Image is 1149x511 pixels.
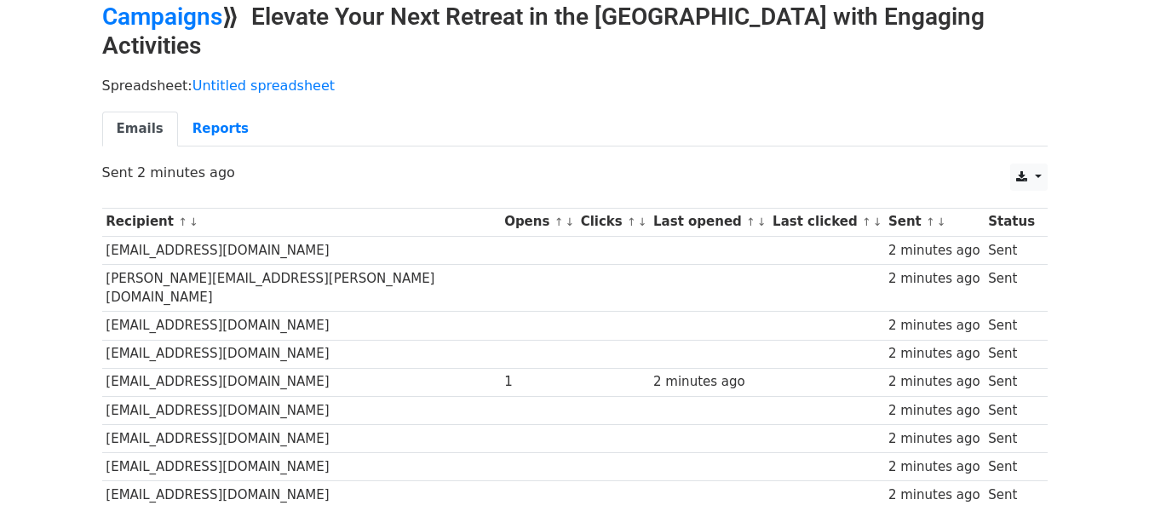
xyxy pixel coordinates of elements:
[577,208,649,236] th: Clicks
[102,340,501,368] td: [EMAIL_ADDRESS][DOMAIN_NAME]
[102,452,501,480] td: [EMAIL_ADDRESS][DOMAIN_NAME]
[500,208,577,236] th: Opens
[984,340,1038,368] td: Sent
[102,164,1048,181] p: Sent 2 minutes ago
[984,312,1038,340] td: Sent
[888,269,980,289] div: 2 minutes ago
[984,452,1038,480] td: Sent
[888,316,980,336] div: 2 minutes ago
[888,429,980,449] div: 2 minutes ago
[653,372,764,392] div: 2 minutes ago
[102,112,178,146] a: Emails
[102,264,501,312] td: [PERSON_NAME][EMAIL_ADDRESS][PERSON_NAME][DOMAIN_NAME]
[102,396,501,424] td: [EMAIL_ADDRESS][DOMAIN_NAME]
[178,112,263,146] a: Reports
[873,215,882,228] a: ↓
[102,3,1048,60] h2: ⟫ Elevate Your Next Retreat in the [GEOGRAPHIC_DATA] with Engaging Activities
[102,312,501,340] td: [EMAIL_ADDRESS][DOMAIN_NAME]
[102,77,1048,95] p: Spreadsheet:
[554,215,564,228] a: ↑
[984,368,1038,396] td: Sent
[984,236,1038,264] td: Sent
[189,215,198,228] a: ↓
[627,215,636,228] a: ↑
[102,481,501,509] td: [EMAIL_ADDRESS][DOMAIN_NAME]
[984,481,1038,509] td: Sent
[937,215,946,228] a: ↓
[768,208,884,236] th: Last clicked
[888,401,980,421] div: 2 minutes ago
[102,368,501,396] td: [EMAIL_ADDRESS][DOMAIN_NAME]
[102,236,501,264] td: [EMAIL_ADDRESS][DOMAIN_NAME]
[504,372,572,392] div: 1
[565,215,574,228] a: ↓
[746,215,755,228] a: ↑
[888,344,980,364] div: 2 minutes ago
[888,485,980,505] div: 2 minutes ago
[192,78,335,94] a: Untitled spreadsheet
[984,264,1038,312] td: Sent
[926,215,935,228] a: ↑
[884,208,984,236] th: Sent
[649,208,768,236] th: Last opened
[757,215,767,228] a: ↓
[102,424,501,452] td: [EMAIL_ADDRESS][DOMAIN_NAME]
[984,396,1038,424] td: Sent
[102,208,501,236] th: Recipient
[102,3,222,31] a: Campaigns
[862,215,871,228] a: ↑
[888,457,980,477] div: 2 minutes ago
[984,208,1038,236] th: Status
[984,424,1038,452] td: Sent
[888,241,980,261] div: 2 minutes ago
[638,215,647,228] a: ↓
[888,372,980,392] div: 2 minutes ago
[178,215,187,228] a: ↑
